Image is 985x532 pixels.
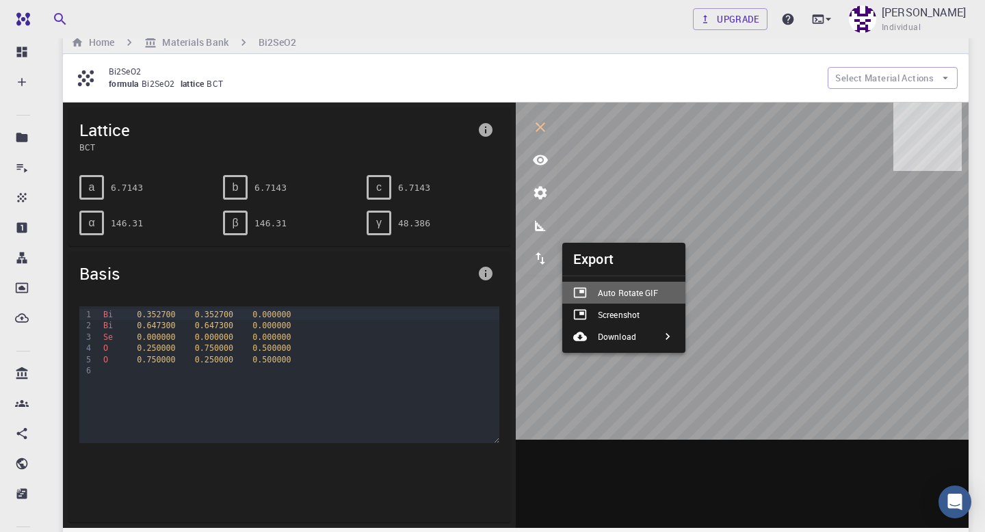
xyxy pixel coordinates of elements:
span: γ [376,217,382,229]
span: O [103,343,108,353]
pre: 6.7143 [111,176,143,200]
nav: breadcrumb [68,35,300,50]
span: b [233,181,239,194]
p: Bi2SeO2 [109,65,817,77]
span: 0.500000 [252,343,291,353]
span: formula [109,78,142,89]
span: Поддержка [25,10,99,22]
span: Individual [882,21,921,34]
span: Bi [103,321,113,330]
div: 5 [79,354,93,365]
div: 4 [79,343,93,354]
p: Auto Rotate GIF [598,287,658,299]
span: β [232,217,238,229]
span: 0.000000 [252,332,291,342]
span: Lattice [79,119,472,141]
img: Oleksandr [849,5,876,33]
div: 6 [79,365,93,376]
button: Select Material Actions [828,67,958,89]
span: lattice [181,78,207,89]
span: a [89,181,95,194]
span: 0.647300 [137,321,175,330]
span: 0.000000 [252,321,291,330]
span: 0.750000 [137,355,175,364]
span: α [88,217,94,229]
p: [PERSON_NAME] [882,4,966,21]
div: 3 [79,332,93,343]
span: Se [103,332,113,342]
span: Basis [79,263,472,284]
span: 0.352700 [195,310,233,319]
button: info [472,260,499,287]
p: Screenshot [598,308,640,321]
pre: 146.31 [111,211,143,235]
span: 0.000000 [252,310,291,319]
div: 1 [79,309,93,320]
h6: Home [83,35,114,50]
pre: 146.31 [254,211,287,235]
pre: 6.7143 [254,176,287,200]
a: Upgrade [693,8,767,30]
span: 0.352700 [137,310,175,319]
span: 0.000000 [195,332,233,342]
span: Bi [103,310,113,319]
span: 0.500000 [252,355,291,364]
span: 0.250000 [195,355,233,364]
div: 2 [79,320,93,331]
span: c [376,181,382,194]
span: 0.000000 [137,332,175,342]
pre: 48.386 [398,211,430,235]
span: BCT [207,78,228,89]
span: 0.647300 [195,321,233,330]
img: logo [11,12,30,26]
h6: Materials Bank [157,35,228,50]
span: O [103,355,108,364]
span: 0.250000 [137,343,175,353]
button: info [472,116,499,144]
span: BCT [79,141,472,153]
p: Download [598,330,636,343]
span: 0.750000 [195,343,233,353]
h6: Export [573,248,614,270]
h6: Bi2SeO2 [259,35,297,50]
div: Open Intercom Messenger [938,486,971,518]
pre: 6.7143 [398,176,430,200]
span: Bi2SeO2 [142,78,181,89]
